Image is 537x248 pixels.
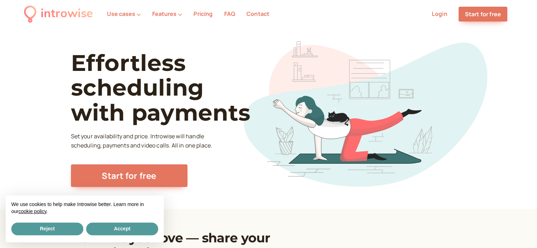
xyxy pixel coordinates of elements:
a: Start for free [71,164,187,187]
a: Contact [246,10,269,18]
a: introwise [24,4,93,24]
p: Set your availability and price. Introwise will handle scheduling, payments and video calls. All ... [71,132,214,150]
a: FAQ [224,10,235,18]
iframe: Chat Widget [502,214,537,248]
button: Features [152,11,182,17]
div: introwise [41,4,93,24]
a: Login [432,10,447,18]
button: Accept [86,223,158,235]
h1: Effortless scheduling with payments [71,50,276,125]
a: Start for free [459,7,507,22]
button: Use cases [107,11,141,17]
a: cookie policy [18,208,46,214]
a: Pricing [193,10,213,18]
button: Reject [11,223,83,235]
div: We use cookies to help make Introwise better. Learn more in our . [6,195,164,221]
